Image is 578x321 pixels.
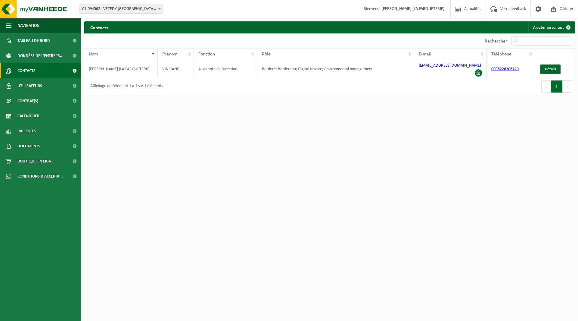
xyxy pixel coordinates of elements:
[198,52,215,57] span: Fonction
[563,80,572,93] button: Next
[381,7,444,11] strong: [PERSON_NAME] (LA PARQUETERIE)
[541,80,551,93] button: Previous
[89,52,98,57] span: Nom
[17,48,64,63] span: Données de l'entrepr...
[79,5,163,14] span: 01-094562 - VETEDY BELGIUM SA - ARLON
[17,154,54,169] span: Boutique en ligne
[485,39,508,44] label: Rechercher:
[17,33,50,48] span: Tableau de bord
[84,21,114,33] h2: Contacts
[528,21,574,33] a: Ajouter un contact
[545,67,556,71] span: Détails
[87,81,163,92] div: Affichage de l'élément 1 à 1 sur 1 éléments
[491,52,511,57] span: Téléphone
[84,60,158,78] td: [PERSON_NAME] (LA PARQUETERIE)
[257,60,414,78] td: Borderel-Bordereau; Digital Invoice; Environmental management
[17,78,42,93] span: Utilisateurs
[162,52,178,57] span: Prénom
[551,80,563,93] button: 1
[262,52,271,57] span: Rôle
[194,60,257,78] td: Assistante de Direction
[419,63,481,68] a: [EMAIL_ADDRESS][DOMAIN_NAME]
[17,124,36,139] span: Rapports
[17,63,36,78] span: Contacts
[540,65,561,74] a: Détails
[80,5,163,13] span: 01-094562 - VETEDY BELGIUM SA - ARLON
[17,109,39,124] span: Calendrier
[419,52,431,57] span: E-mail
[17,169,63,184] span: Conditions d'accepta...
[17,93,38,109] span: Contrat(s)
[158,60,194,78] td: VINCIANE
[17,139,40,154] span: Documents
[491,67,519,71] a: 0035226306120
[17,18,39,33] span: Navigation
